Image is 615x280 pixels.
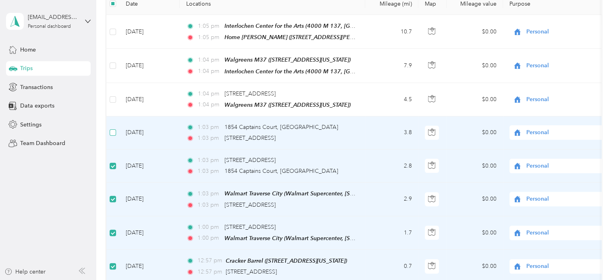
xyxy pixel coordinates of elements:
[365,83,418,116] td: 4.5
[28,13,78,21] div: [EMAIL_ADDRESS][DOMAIN_NAME]
[119,149,180,183] td: [DATE]
[526,27,600,36] span: Personal
[447,116,503,149] td: $0.00
[197,256,222,265] span: 12:57 pm
[447,15,503,49] td: $0.00
[197,234,220,243] span: 1:00 pm
[20,46,36,54] span: Home
[526,195,600,203] span: Personal
[119,116,180,149] td: [DATE]
[526,262,600,271] span: Personal
[197,134,220,143] span: 1:03 pm
[20,64,33,73] span: Trips
[526,228,600,237] span: Personal
[365,149,418,183] td: 2.8
[28,24,71,29] div: Personal dashboard
[197,89,220,98] span: 1:04 pm
[365,49,418,83] td: 7.9
[526,61,600,70] span: Personal
[526,162,600,170] span: Personal
[119,83,180,116] td: [DATE]
[226,268,277,275] span: [STREET_ADDRESS]
[365,116,418,149] td: 3.8
[226,257,347,264] span: Cracker Barrel ([STREET_ADDRESS][US_STATE])
[197,268,222,276] span: 12:57 pm
[224,201,276,208] span: [STREET_ADDRESS]
[224,124,338,131] span: 1854 Captains Court, [GEOGRAPHIC_DATA]
[197,100,220,109] span: 1:04 pm
[224,157,276,164] span: [STREET_ADDRESS]
[526,95,600,104] span: Personal
[224,190,518,197] span: Walmart Traverse City (Walmart Supercenter, [STREET_ADDRESS] , [GEOGRAPHIC_DATA], [GEOGRAPHIC_DATA])
[197,223,220,232] span: 1:00 pm
[119,216,180,250] td: [DATE]
[224,168,338,174] span: 1854 Captains Court, [GEOGRAPHIC_DATA]
[197,22,220,31] span: 1:05 pm
[447,49,503,83] td: $0.00
[224,135,276,141] span: [STREET_ADDRESS]
[447,83,503,116] td: $0.00
[119,15,180,49] td: [DATE]
[20,139,65,147] span: Team Dashboard
[197,167,220,176] span: 1:03 pm
[224,68,434,75] span: Interlochen Center for the Arts (4000 M 137, [GEOGRAPHIC_DATA], [US_STATE])
[20,83,53,91] span: Transactions
[447,149,503,183] td: $0.00
[197,189,220,198] span: 1:03 pm
[20,102,54,110] span: Data exports
[224,224,276,230] span: [STREET_ADDRESS]
[365,15,418,49] td: 10.7
[224,102,351,108] span: Walgreens M37 ([STREET_ADDRESS][US_STATE])
[365,216,418,250] td: 1.7
[224,34,499,41] span: Home [PERSON_NAME] ([STREET_ADDRESS][PERSON_NAME] , [PERSON_NAME], [GEOGRAPHIC_DATA])
[224,235,518,242] span: Walmart Traverse City (Walmart Supercenter, [STREET_ADDRESS] , [GEOGRAPHIC_DATA], [GEOGRAPHIC_DATA])
[197,156,220,165] span: 1:03 pm
[224,23,434,29] span: Interlochen Center for the Arts (4000 M 137, [GEOGRAPHIC_DATA], [US_STATE])
[197,67,220,76] span: 1:04 pm
[4,268,46,276] button: Help center
[197,201,220,209] span: 1:03 pm
[119,183,180,216] td: [DATE]
[197,123,220,132] span: 1:03 pm
[526,128,600,137] span: Personal
[224,90,276,97] span: [STREET_ADDRESS]
[119,49,180,83] td: [DATE]
[197,56,220,64] span: 1:04 pm
[570,235,615,280] iframe: Everlance-gr Chat Button Frame
[365,183,418,216] td: 2.9
[20,120,42,129] span: Settings
[447,183,503,216] td: $0.00
[447,216,503,250] td: $0.00
[224,56,351,63] span: Walgreens M37 ([STREET_ADDRESS][US_STATE])
[197,33,220,42] span: 1:05 pm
